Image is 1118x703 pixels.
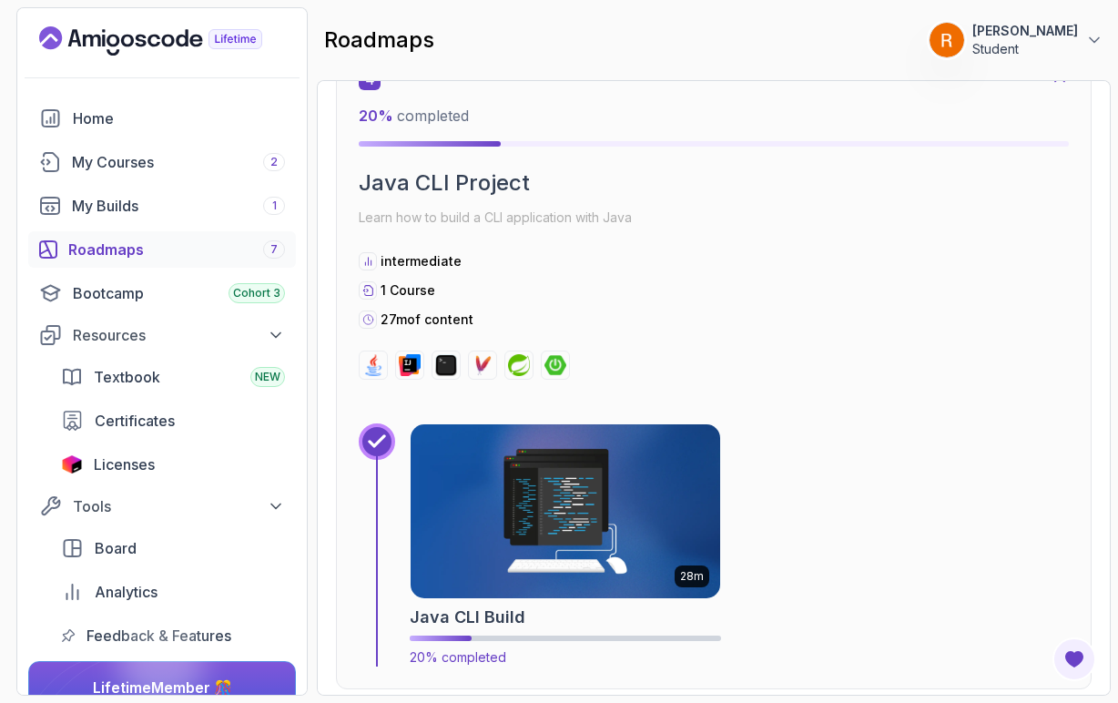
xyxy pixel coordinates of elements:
a: courses [28,144,296,180]
span: 7 [270,242,278,257]
p: intermediate [381,252,462,270]
span: 1 Course [381,282,435,298]
span: 20% completed [410,649,506,665]
a: roadmaps [28,231,296,268]
span: Textbook [94,366,160,388]
span: NEW [255,370,280,384]
button: Tools [28,490,296,523]
p: Student [972,40,1078,58]
span: Board [95,537,137,559]
span: Licenses [94,453,155,475]
img: spring-boot logo [544,354,566,376]
div: Roadmaps [68,239,285,260]
button: Open Feedback Button [1052,637,1096,681]
div: My Courses [72,151,285,173]
a: home [28,100,296,137]
div: My Builds [72,195,285,217]
h2: roadmaps [324,25,434,55]
a: Landing page [39,26,304,56]
img: jetbrains icon [61,455,83,474]
div: Resources [73,324,285,346]
img: intellij logo [399,354,421,376]
div: Bootcamp [73,282,285,304]
img: maven logo [472,354,493,376]
a: bootcamp [28,275,296,311]
a: certificates [50,402,296,439]
a: Java CLI Build card28mJava CLI Build20% completed [410,423,721,666]
span: 1 [272,199,277,213]
a: builds [28,188,296,224]
p: 28m [680,569,704,584]
p: 27m of content [381,311,473,329]
a: feedback [50,617,296,654]
a: analytics [50,574,296,610]
img: terminal logo [435,354,457,376]
a: board [50,530,296,566]
img: java logo [362,354,384,376]
p: Learn how to build a CLI application with Java [359,205,1069,230]
a: licenses [50,446,296,483]
span: completed [359,107,469,125]
span: Feedback & Features [86,625,231,647]
h2: Java CLI Build [410,605,525,630]
img: user profile image [930,23,964,57]
span: Cohort 3 [233,286,280,301]
span: Analytics [95,581,158,603]
button: user profile image[PERSON_NAME]Student [929,22,1103,58]
img: spring logo [508,354,530,376]
span: 20 % [359,107,393,125]
h2: Java CLI Project [359,168,1069,198]
a: textbook [50,359,296,395]
span: Certificates [95,410,175,432]
div: Home [73,107,285,129]
div: Tools [73,495,285,517]
button: Resources [28,319,296,351]
p: [PERSON_NAME] [972,22,1078,40]
span: 2 [270,155,278,169]
img: Java CLI Build card [403,420,728,602]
